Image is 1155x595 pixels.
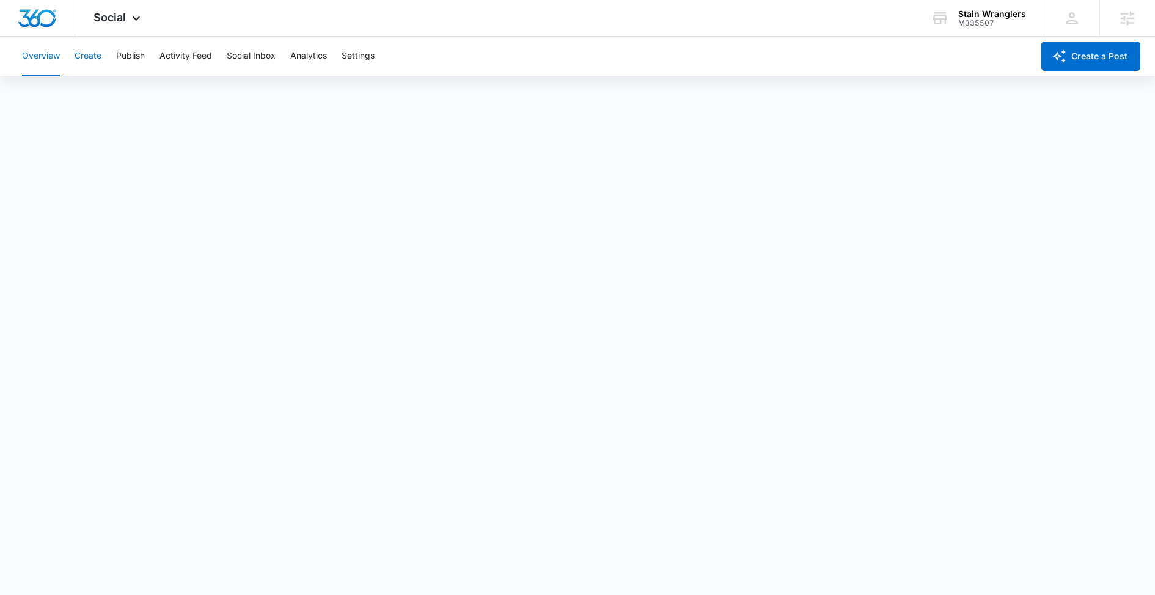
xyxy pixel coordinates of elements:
div: account name [958,9,1026,19]
button: Create a Post [1041,42,1140,71]
button: Create [75,37,101,76]
button: Activity Feed [159,37,212,76]
button: Overview [22,37,60,76]
span: Social [94,11,126,24]
button: Social Inbox [227,37,276,76]
button: Publish [116,37,145,76]
button: Analytics [290,37,327,76]
button: Settings [342,37,375,76]
div: account id [958,19,1026,27]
